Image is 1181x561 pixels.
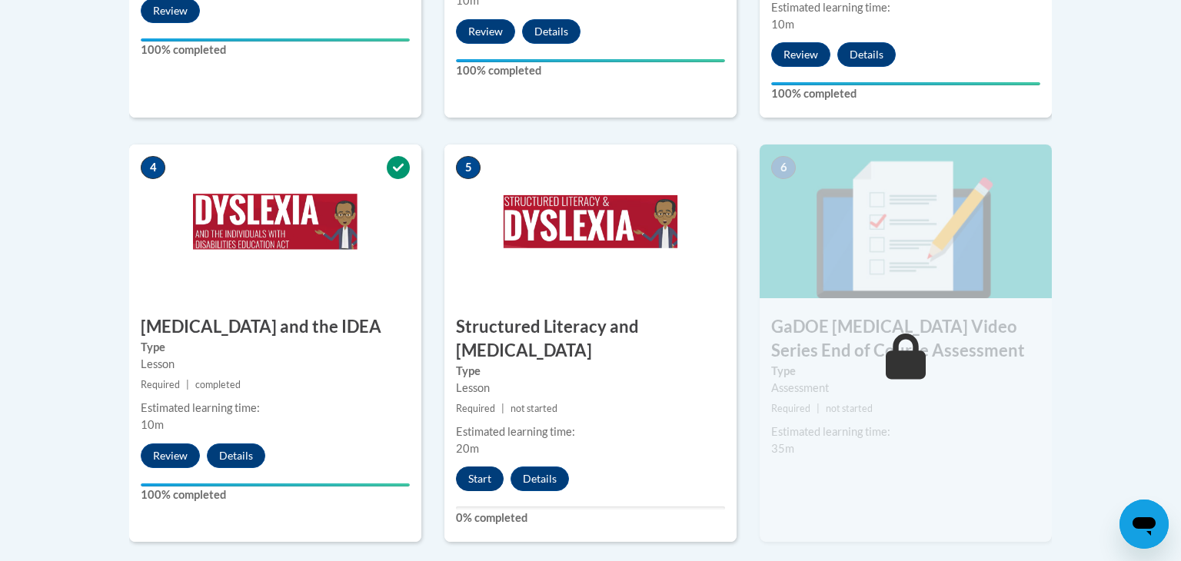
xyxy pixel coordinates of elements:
div: Your progress [141,483,410,486]
button: Details [511,466,569,491]
span: 10m [141,418,164,431]
div: Your progress [771,82,1040,85]
h3: Structured Literacy and [MEDICAL_DATA] [444,315,737,363]
span: | [501,403,504,414]
span: 20m [456,442,479,455]
button: Start [456,466,504,491]
span: 10m [771,18,794,31]
iframe: Button to launch messaging window [1119,500,1169,549]
h3: [MEDICAL_DATA] and the IDEA [129,315,421,339]
span: 4 [141,156,165,179]
span: not started [511,403,557,414]
img: Course Image [444,144,737,298]
div: Lesson [456,380,725,397]
span: completed [195,379,241,390]
div: Your progress [456,59,725,62]
button: Details [207,443,265,468]
div: Estimated learning time: [141,400,410,417]
span: not started [826,403,873,414]
img: Course Image [760,144,1052,298]
h3: GaDOE [MEDICAL_DATA] Video Series End of Course Assessment [760,315,1052,363]
span: Required [771,403,810,414]
span: | [186,379,189,390]
div: Your progress [141,38,410,41]
span: Required [141,379,180,390]
label: Type [141,339,410,356]
button: Review [456,19,515,44]
span: 6 [771,156,796,179]
label: 100% completed [141,41,410,58]
span: 35m [771,442,794,455]
span: | [817,403,820,414]
label: 100% completed [141,486,410,503]
label: 100% completed [771,85,1040,102]
span: 5 [456,156,481,179]
label: Type [456,363,725,380]
div: Estimated learning time: [771,423,1040,440]
button: Details [522,19,581,44]
label: 100% completed [456,62,725,79]
label: Type [771,363,1040,380]
button: Review [771,42,830,67]
button: Details [837,42,896,67]
span: Required [456,403,495,414]
div: Estimated learning time: [456,423,725,440]
button: Review [141,443,200,468]
div: Assessment [771,380,1040,397]
img: Course Image [129,144,421,298]
div: Lesson [141,356,410,373]
label: 0% completed [456,510,725,526]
